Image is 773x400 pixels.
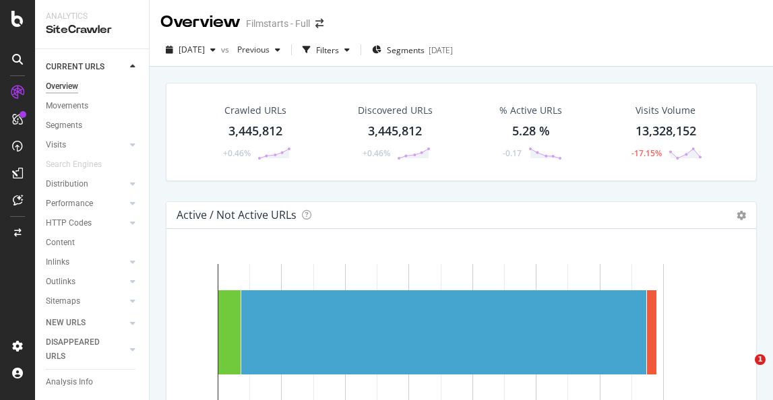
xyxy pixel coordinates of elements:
[46,99,140,113] a: Movements
[46,177,126,191] a: Distribution
[221,44,232,55] span: vs
[46,79,140,94] a: Overview
[46,375,140,389] a: Analysis Info
[46,79,78,94] div: Overview
[46,236,75,250] div: Content
[636,123,696,140] div: 13,328,152
[228,123,282,140] div: 3,445,812
[179,44,205,55] span: 2025 Sep. 1st
[755,354,766,365] span: 1
[46,22,138,38] div: SiteCrawler
[46,255,69,269] div: Inlinks
[315,19,323,28] div: arrow-right-arrow-left
[46,60,104,74] div: CURRENT URLS
[368,123,422,140] div: 3,445,812
[358,104,433,117] div: Discovered URLs
[499,104,562,117] div: % Active URLs
[160,39,221,61] button: [DATE]
[46,60,126,74] a: CURRENT URLS
[46,375,93,389] div: Analysis Info
[363,147,390,159] div: +0.46%
[367,39,458,61] button: Segments[DATE]
[46,177,88,191] div: Distribution
[46,294,126,308] a: Sitemaps
[46,158,102,172] div: Search Engines
[160,11,241,34] div: Overview
[46,275,126,289] a: Outlinks
[46,99,88,113] div: Movements
[727,354,760,387] iframe: Intercom live chat
[46,316,86,330] div: NEW URLS
[46,216,126,230] a: HTTP Codes
[429,44,453,56] div: [DATE]
[223,147,251,159] div: +0.46%
[316,44,339,56] div: Filters
[46,158,115,172] a: Search Engines
[46,335,114,364] div: DISAPPEARED URLS
[46,11,138,22] div: Analytics
[46,119,82,133] div: Segments
[246,17,310,30] div: Filmstarts - Full
[46,236,140,250] a: Content
[503,147,522,159] div: -0.17
[46,294,80,308] div: Sitemaps
[737,211,746,220] i: Options
[46,138,126,152] a: Visits
[46,197,126,211] a: Performance
[46,138,66,152] div: Visits
[636,104,695,117] div: Visits Volume
[387,44,425,56] span: Segments
[297,39,355,61] button: Filters
[46,119,140,133] a: Segments
[232,44,270,55] span: Previous
[46,316,126,330] a: NEW URLS
[512,123,550,140] div: 5.28 %
[46,255,126,269] a: Inlinks
[224,104,286,117] div: Crawled URLs
[46,216,92,230] div: HTTP Codes
[631,147,662,159] div: -17.15%
[46,275,75,289] div: Outlinks
[232,39,286,61] button: Previous
[177,206,297,224] h4: Active / Not Active URLs
[46,197,93,211] div: Performance
[46,335,126,364] a: DISAPPEARED URLS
